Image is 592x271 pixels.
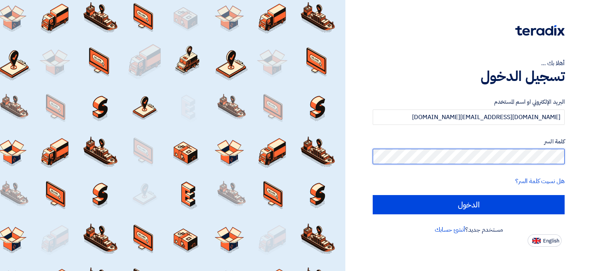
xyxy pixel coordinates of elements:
[373,68,565,85] h1: تسجيل الدخول
[515,177,565,186] a: هل نسيت كلمة السر؟
[543,238,559,244] span: English
[373,98,565,106] label: البريد الإلكتروني او اسم المستخدم
[373,195,565,214] input: الدخول
[373,109,565,125] input: أدخل بريد العمل الإلكتروني او اسم المستخدم الخاص بك ...
[515,25,565,36] img: Teradix logo
[373,59,565,68] div: أهلا بك ...
[528,234,562,247] button: English
[373,137,565,146] label: كلمة السر
[373,225,565,234] div: مستخدم جديد؟
[435,225,465,234] a: أنشئ حسابك
[532,238,541,244] img: en-US.png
